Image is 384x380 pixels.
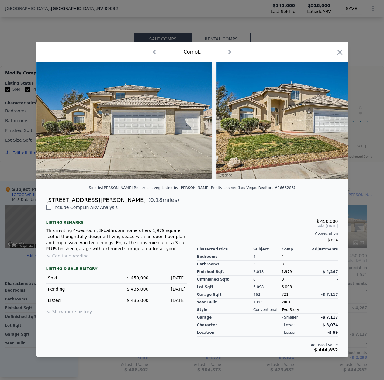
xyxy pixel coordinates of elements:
div: character [197,321,254,329]
div: Year Built [197,299,254,306]
span: 1,979 [282,270,292,274]
div: - [310,276,338,283]
button: Continue reading [46,253,89,259]
div: Sold by [PERSON_NAME] Realty Las Veg . [89,186,162,190]
div: LISTING & SALE HISTORY [46,266,187,272]
div: Listed by [PERSON_NAME] Realty Las Veg (Las Vegas Realtors #2666286) [162,186,295,190]
span: $ 4,267 [323,270,338,274]
div: Listed [48,297,112,303]
div: 0 [253,276,282,283]
span: $ 435,000 [127,287,148,292]
div: This inviting 4-bedroom, 3-bathroom home offers 1,979 square feet of thoughtfully designed living... [46,227,187,252]
span: $ 444,852 [314,347,338,352]
div: - [310,253,338,261]
span: -$ 3,074 [321,323,338,327]
span: ( miles) [146,196,179,204]
div: Finished Sqft [197,268,254,276]
span: $ 450,000 [316,219,338,224]
div: Unfinished Sqft [197,276,254,283]
div: Listing remarks [46,215,187,225]
span: Sold [DATE] [197,224,338,229]
div: Bedrooms [197,253,254,261]
span: Include Comp L in ARV Analysis [51,205,120,210]
button: Show more history [46,306,92,315]
div: 6,098 [253,283,282,291]
span: $ 834 [327,238,338,242]
div: 2001 [282,299,310,306]
img: Property Img [36,62,212,179]
div: Style [197,306,254,314]
div: Adjustments [310,247,338,252]
span: -$ 7,117 [321,315,338,320]
div: Appreciation [197,231,338,236]
div: Characteristics [197,247,254,252]
div: Lot Sqft [197,283,254,291]
div: Adjusted Value [197,343,338,347]
div: 3 [253,261,282,268]
span: 721 [282,292,289,297]
span: $ 450,000 [127,275,148,280]
div: - [310,299,338,306]
div: Conventional [253,306,282,314]
div: Bathrooms [197,261,254,268]
div: 2,018 [253,268,282,276]
div: [STREET_ADDRESS][PERSON_NAME] [46,196,146,204]
div: 1993 [253,299,282,306]
div: Two Story [282,306,310,314]
span: $ 435,000 [127,298,148,303]
div: [DATE] [154,297,185,303]
div: garage [197,314,254,321]
div: Comp [282,247,310,252]
div: [DATE] [154,275,185,281]
div: Sold [48,275,112,281]
div: - [310,306,338,314]
div: [DATE] [154,286,185,292]
div: location [197,329,254,337]
span: -$ 7,117 [321,292,338,297]
div: Garage Sqft [197,291,254,299]
div: Comp L [184,48,201,56]
div: - lesser [282,330,296,335]
span: -$ 59 [327,330,338,335]
div: 4 [253,253,282,261]
div: Subject [253,247,282,252]
div: - [310,283,338,291]
div: 3 [282,261,310,268]
span: 0 [282,277,284,282]
span: 4 [282,254,284,259]
div: - smaller [282,315,298,320]
div: - lower [282,323,295,327]
span: 0.18 [150,197,163,203]
div: 462 [253,291,282,299]
div: - [310,261,338,268]
span: 6,098 [282,285,292,289]
div: Pending [48,286,112,292]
